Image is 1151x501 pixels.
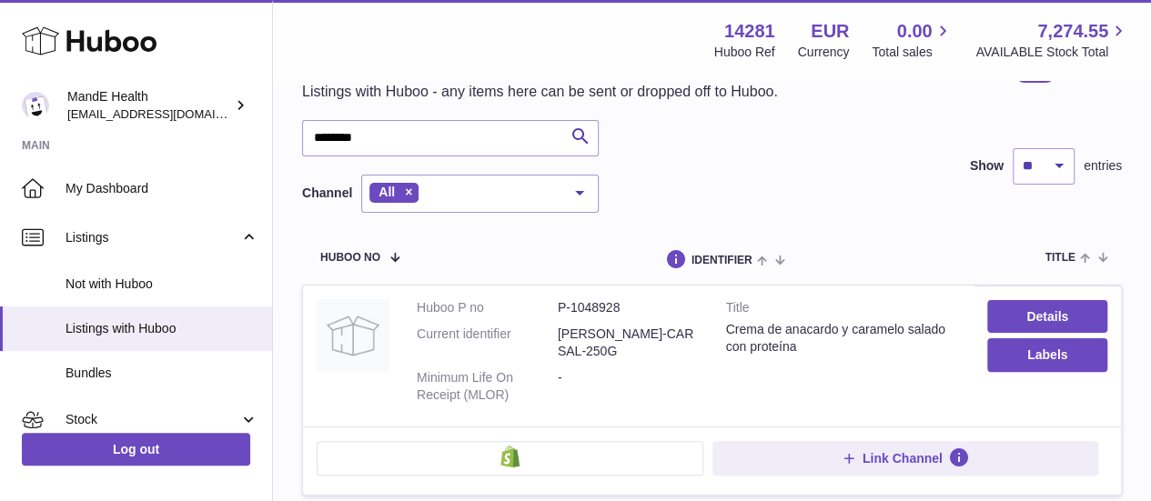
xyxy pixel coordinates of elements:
[500,446,520,467] img: shopify-small.png
[302,185,352,202] label: Channel
[975,19,1129,61] a: 7,274.55 AVAILABLE Stock Total
[67,106,268,121] span: [EMAIL_ADDRESS][DOMAIN_NAME]
[417,299,558,316] dt: Huboo P no
[558,326,699,360] dd: [PERSON_NAME]-CARSAL-250G
[558,369,699,404] dd: -
[726,321,961,356] div: Crema de anacardo y caramelo salado con proteína
[66,411,239,428] span: Stock
[714,44,775,61] div: Huboo Ref
[798,44,850,61] div: Currency
[970,157,1004,175] label: Show
[897,19,933,44] span: 0.00
[22,433,250,466] a: Log out
[1037,19,1108,44] span: 7,274.55
[22,92,49,119] img: internalAdmin-14281@internal.huboo.com
[1045,252,1075,264] span: title
[724,19,775,44] strong: 14281
[67,88,231,123] div: MandE Health
[558,299,699,316] dd: P-1048928
[66,276,258,293] span: Not with Huboo
[379,185,395,199] span: All
[1084,157,1122,175] span: entries
[811,19,849,44] strong: EUR
[66,320,258,337] span: Listings with Huboo
[417,326,558,360] dt: Current identifier
[66,229,239,246] span: Listings
[320,252,380,264] span: Huboo no
[66,180,258,197] span: My Dashboard
[726,299,961,321] strong: Title
[692,255,752,266] span: identifier
[302,82,778,102] p: Listings with Huboo - any items here can be sent or dropped off to Huboo.
[975,44,1129,61] span: AVAILABLE Stock Total
[66,365,258,382] span: Bundles
[417,369,558,404] dt: Minimum Life On Receipt (MLOR)
[872,19,953,61] a: 0.00 Total sales
[987,338,1107,371] button: Labels
[712,441,1099,476] button: Link Channel
[863,450,943,466] span: Link Channel
[872,44,953,61] span: Total sales
[987,300,1107,333] a: Details
[317,299,389,372] img: Crema de anacardo y caramelo salado con proteína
